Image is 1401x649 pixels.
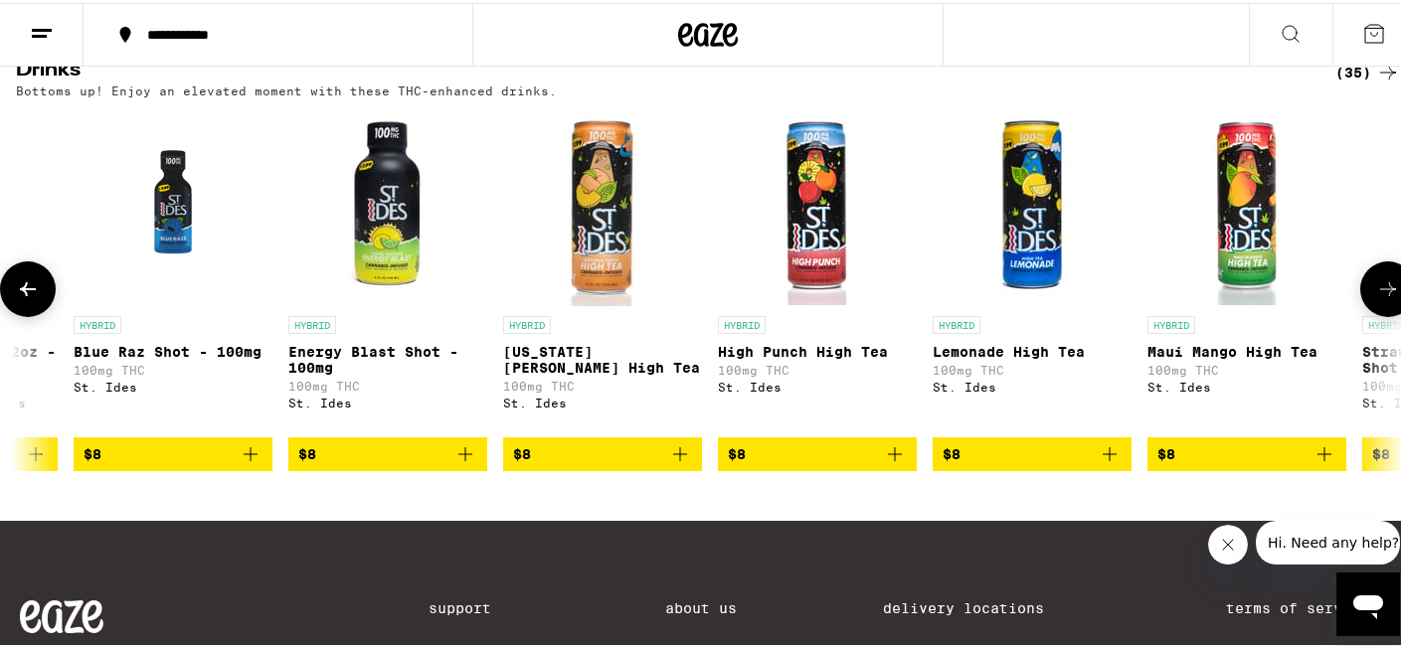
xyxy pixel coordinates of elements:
p: Maui Mango High Tea [1147,341,1346,357]
span: $8 [728,443,746,459]
button: Add to bag [718,434,917,468]
a: Terms of Service [1226,597,1396,613]
a: Open page for Lemonade High Tea from St. Ides [933,104,1132,434]
p: HYBRID [74,313,121,331]
a: Open page for Blue Raz Shot - 100mg from St. Ides [74,104,272,434]
p: 100mg THC [74,361,272,374]
a: About Us [665,597,737,613]
p: HYBRID [503,313,551,331]
span: $8 [943,443,961,459]
div: St. Ides [288,394,487,406]
button: Add to bag [933,434,1132,468]
button: Add to bag [1147,434,1346,468]
iframe: Button to launch messaging window [1336,569,1400,633]
h2: Drinks [16,58,1303,81]
p: 100mg THC [503,377,702,390]
p: High Punch High Tea [718,341,917,357]
p: 100mg THC [933,361,1132,374]
a: Support [429,597,518,613]
p: 100mg THC [1147,361,1346,374]
p: Lemonade High Tea [933,341,1132,357]
button: Add to bag [503,434,702,468]
p: HYBRID [288,313,336,331]
img: St. Ides - Georgia Peach High Tea [503,104,702,303]
div: St. Ides [718,378,917,391]
div: St. Ides [74,378,272,391]
span: $8 [1372,443,1390,459]
button: Add to bag [288,434,487,468]
a: Open page for High Punch High Tea from St. Ides [718,104,917,434]
p: 100mg THC [718,361,917,374]
img: St. Ides - Lemonade High Tea [933,104,1132,303]
img: St. Ides - Maui Mango High Tea [1147,104,1346,303]
span: $8 [1157,443,1175,459]
span: $8 [84,443,101,459]
p: [US_STATE][PERSON_NAME] High Tea [503,341,702,373]
img: St. Ides - High Punch High Tea [718,104,917,303]
iframe: Message from company [1256,518,1400,562]
a: Open page for Energy Blast Shot - 100mg from St. Ides [288,104,487,434]
p: Blue Raz Shot - 100mg [74,341,272,357]
a: (35) [1335,58,1400,81]
p: Bottoms up! Enjoy an elevated moment with these THC-enhanced drinks. [16,81,557,94]
div: St. Ides [503,394,702,406]
div: St. Ides [1147,378,1346,391]
a: Open page for Maui Mango High Tea from St. Ides [1147,104,1346,434]
span: $8 [298,443,316,459]
p: HYBRID [1147,313,1195,331]
iframe: Close message [1208,522,1248,562]
img: St. Ides - Energy Blast Shot - 100mg [288,104,487,303]
p: HYBRID [933,313,980,331]
p: HYBRID [718,313,766,331]
img: St. Ides - Blue Raz Shot - 100mg [74,104,272,303]
p: 100mg THC [288,377,487,390]
div: St. Ides [933,378,1132,391]
p: Energy Blast Shot - 100mg [288,341,487,373]
a: Open page for Georgia Peach High Tea from St. Ides [503,104,702,434]
button: Add to bag [74,434,272,468]
span: $8 [513,443,531,459]
a: Delivery Locations [883,597,1080,613]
